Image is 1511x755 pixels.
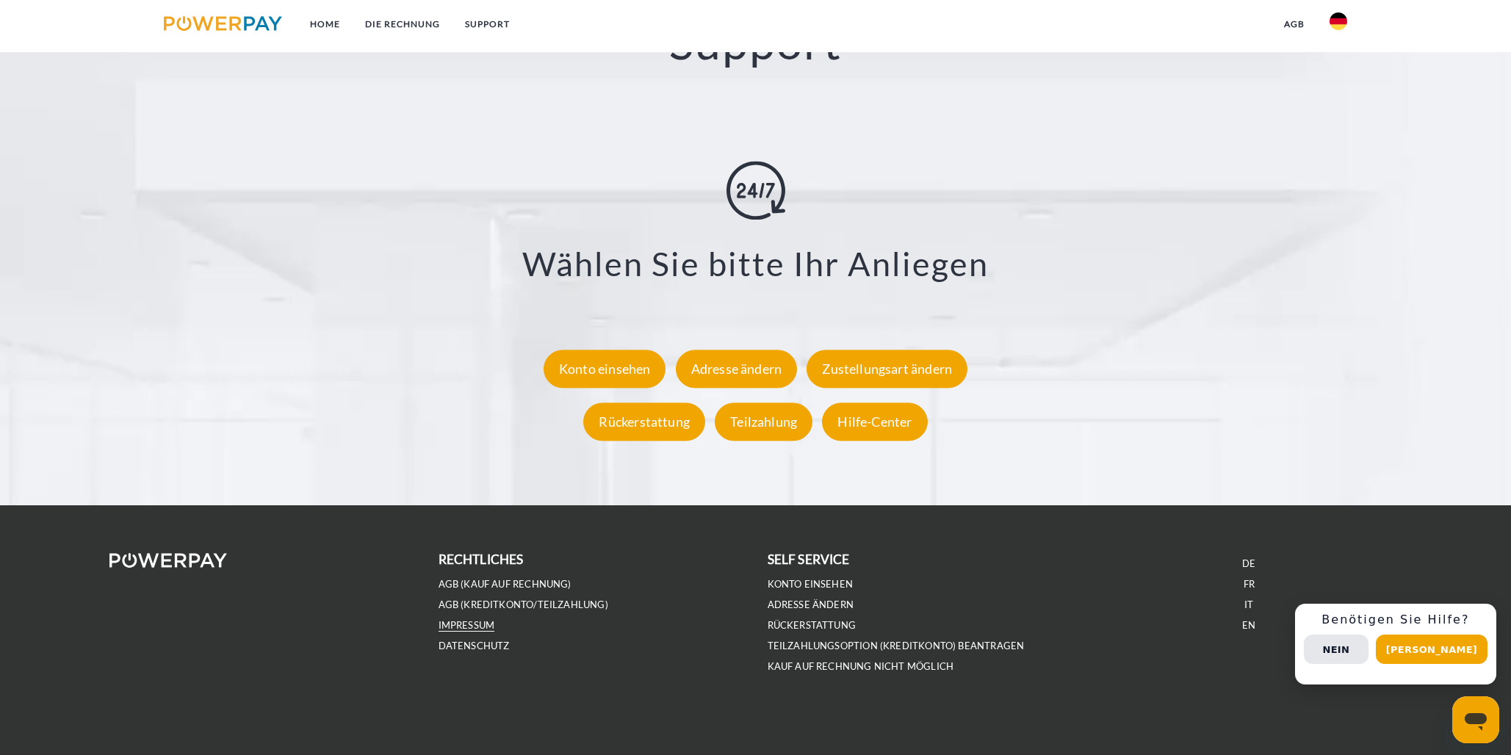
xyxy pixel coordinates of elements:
img: online-shopping.svg [726,161,785,220]
div: Rückerstattung [583,402,705,441]
iframe: Schaltfläche zum Öffnen des Messaging-Fensters [1452,696,1499,743]
a: Teilzahlung [711,413,816,430]
a: Adresse ändern [768,599,854,611]
button: Nein [1304,635,1368,664]
img: logo-powerpay.svg [164,16,282,31]
h3: Wählen Sie bitte Ihr Anliegen [94,243,1417,284]
div: Adresse ändern [676,350,798,388]
img: logo-powerpay-white.svg [109,553,228,568]
div: Hilfe-Center [822,402,927,441]
a: Kauf auf Rechnung nicht möglich [768,660,954,673]
a: Adresse ändern [672,361,801,377]
a: agb [1272,11,1317,37]
a: AGB (Kauf auf Rechnung) [439,578,571,590]
b: self service [768,552,850,567]
h3: Benötigen Sie Hilfe? [1304,613,1487,627]
a: IT [1244,599,1253,611]
a: Rückerstattung [768,619,857,632]
a: SUPPORT [452,11,522,37]
a: DATENSCHUTZ [439,640,510,652]
a: IMPRESSUM [439,619,495,632]
a: Teilzahlungsoption (KREDITKONTO) beantragen [768,640,1025,652]
a: Rückerstattung [580,413,709,430]
a: AGB (Kreditkonto/Teilzahlung) [439,599,608,611]
img: de [1330,12,1347,30]
a: Hilfe-Center [818,413,931,430]
a: Home [297,11,353,37]
a: Zustellungsart ändern [803,361,971,377]
div: Teilzahlung [715,402,812,441]
a: DIE RECHNUNG [353,11,452,37]
div: Schnellhilfe [1295,604,1496,684]
b: rechtliches [439,552,524,567]
a: Konto einsehen [540,361,670,377]
a: EN [1242,619,1255,632]
button: [PERSON_NAME] [1376,635,1487,664]
a: Konto einsehen [768,578,854,590]
a: DE [1242,557,1255,570]
div: Zustellungsart ändern [807,350,967,388]
a: FR [1244,578,1255,590]
div: Konto einsehen [544,350,666,388]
